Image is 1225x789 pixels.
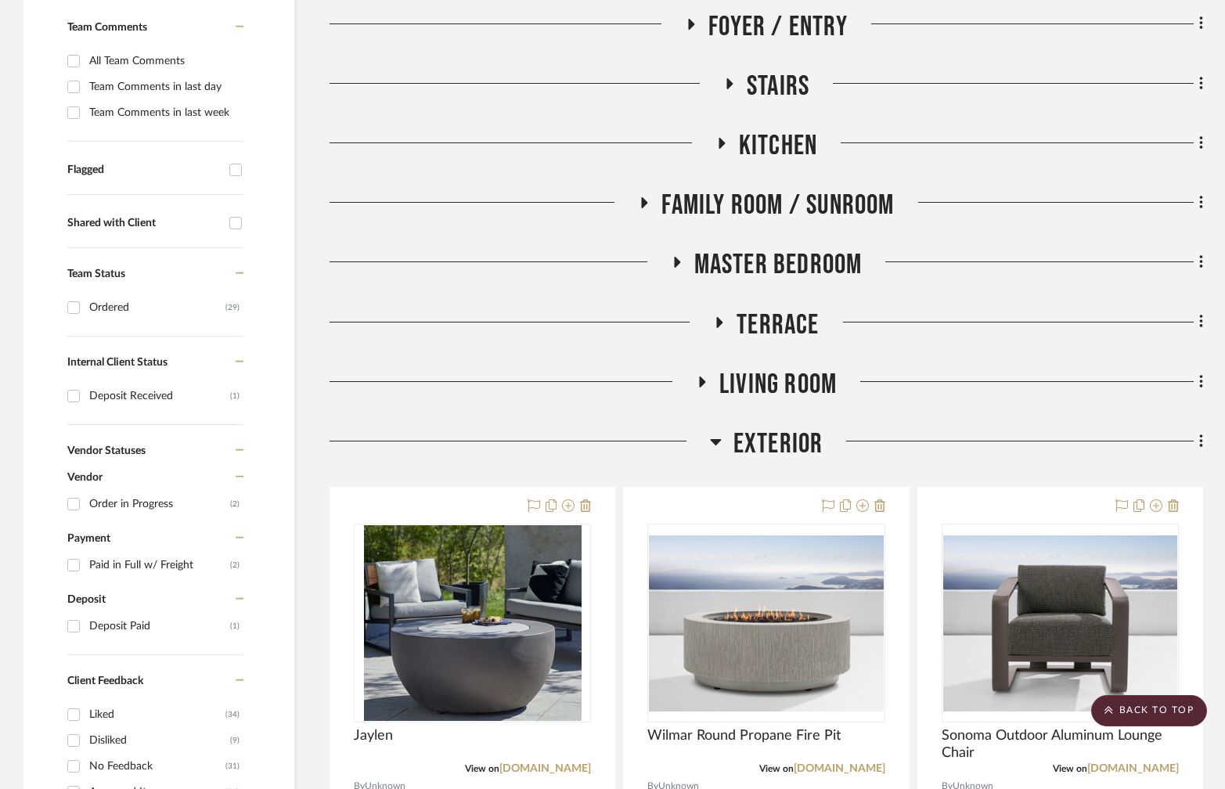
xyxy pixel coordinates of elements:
[230,553,240,578] div: (2)
[1053,764,1087,773] span: View on
[230,384,240,409] div: (1)
[225,702,240,727] div: (34)
[67,217,222,230] div: Shared with Client
[942,727,1179,762] span: Sonoma Outdoor Aluminum Lounge Chair
[648,524,884,722] div: 0
[67,268,125,279] span: Team Status
[647,727,841,744] span: Wilmar Round Propane Fire Pit
[89,100,240,125] div: Team Comments in last week
[364,525,582,721] img: Jaylen
[737,308,819,342] span: Terrace
[739,129,817,163] span: Kitchen
[67,594,106,605] span: Deposit
[89,492,230,517] div: Order in Progress
[661,189,894,222] span: Family Room / Sunroom
[1087,763,1179,774] a: [DOMAIN_NAME]
[499,763,591,774] a: [DOMAIN_NAME]
[230,614,240,639] div: (1)
[67,164,222,177] div: Flagged
[943,535,1177,712] img: Sonoma Outdoor Aluminum Lounge Chair
[67,676,143,686] span: Client Feedback
[67,472,103,483] span: Vendor
[794,763,885,774] a: [DOMAIN_NAME]
[89,702,225,727] div: Liked
[67,533,110,544] span: Payment
[89,754,225,779] div: No Feedback
[649,535,883,712] img: Wilmar Round Propane Fire Pit
[465,764,499,773] span: View on
[67,445,146,456] span: Vendor Statuses
[89,614,230,639] div: Deposit Paid
[89,384,230,409] div: Deposit Received
[1091,695,1207,726] scroll-to-top-button: BACK TO TOP
[230,492,240,517] div: (2)
[759,764,794,773] span: View on
[89,553,230,578] div: Paid in Full w/ Freight
[733,427,823,461] span: Exterior
[67,22,147,33] span: Team Comments
[230,728,240,753] div: (9)
[67,357,168,368] span: Internal Client Status
[225,754,240,779] div: (31)
[354,727,393,744] span: Jaylen
[225,295,240,320] div: (29)
[694,248,863,282] span: Master Bedroom
[747,70,809,103] span: Stairs
[719,368,837,402] span: Living Room
[89,74,240,99] div: Team Comments in last day
[89,49,240,74] div: All Team Comments
[708,10,848,44] span: Foyer / Entry
[89,728,230,753] div: Disliked
[89,295,225,320] div: Ordered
